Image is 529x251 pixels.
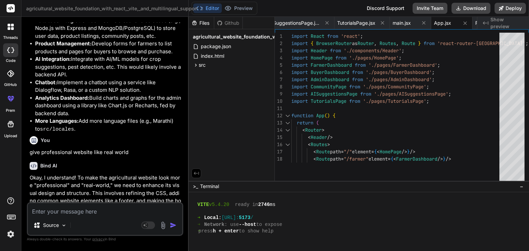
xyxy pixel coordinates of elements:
span: import [291,76,308,83]
button: Preview [222,3,256,13]
span: ; [360,33,363,39]
h6: Bind AI [40,162,57,169]
span: /> [437,156,443,162]
span: ; [402,47,404,54]
span: './pages/CommunityPage' [363,84,426,90]
span: import [291,98,308,104]
span: ; [448,91,451,97]
span: HomePage [311,55,333,61]
p: Source [43,222,59,229]
div: Click to collapse the range. [283,127,292,134]
strong: More Languages: [35,118,79,124]
span: / [250,215,253,221]
span: Route [316,156,330,162]
span: from [330,47,341,54]
span: element [369,156,388,162]
span: } [407,149,410,155]
span: "/" [344,149,352,155]
strong: Product Management: [35,40,92,47]
span: ; [432,69,435,75]
button: − [518,181,525,192]
span: AISuggestionsPage [311,91,357,97]
span: < [308,134,311,140]
strong: Chatbot: [35,79,57,86]
li: Integrate with AI/ML models for crop suggestions, pest detection, etc. This would likely involve ... [35,55,182,79]
span: >_ [193,183,198,190]
label: prem [6,108,15,113]
span: from [352,76,363,83]
span: index.html [200,52,225,60]
div: Github [214,20,242,26]
span: FarmerDashboard [396,156,437,162]
li: Add more language files (e.g., Marathi) to . [35,117,182,133]
span: > [322,127,324,133]
p: give professional website like real world [30,149,182,156]
span: App [316,112,324,119]
span: from [349,98,360,104]
li: Develop forms for farmers to list products and pages for buyers to browse and purchase. [35,40,182,55]
div: Click to collapse the range. [283,119,292,127]
span: press [198,228,213,234]
div: 7 [275,76,282,83]
button: Download [452,3,490,14]
span: import [291,62,308,68]
span: AdminDashboard [311,76,349,83]
span: src [199,62,206,68]
span: "/farmer" [344,156,369,162]
span: ➜ [197,215,198,221]
span: v5.4.20 [209,201,229,208]
span: { [391,156,393,162]
span: function [291,112,313,119]
span: Routes [380,40,396,46]
li: Implement a chatbot using a service like Dialogflow, Rasa, or a custom NLP solution. [35,79,182,94]
span: ms [270,201,276,208]
div: Click to collapse the range. [283,141,292,148]
span: React [311,33,324,39]
span: [URL]: [221,215,239,221]
span: 'react-router-[GEOGRAPHIC_DATA]' [437,40,526,46]
div: Discord Support [363,3,408,14]
div: 4 [275,54,282,62]
span: < [377,149,380,155]
span: < [313,149,316,155]
span: { [374,149,377,155]
span: './pages/BuyerDashboard' [366,69,432,75]
span: < [308,141,311,148]
span: path [330,149,341,155]
span: agricultural_website_foundation_with_react,_vite,_and_multilingual_support [193,33,374,40]
span: './pages/HomePage' [349,55,399,61]
span: 5173 [239,215,251,221]
span: > [327,141,330,148]
span: ( [316,120,319,126]
span: Route [402,40,415,46]
span: from [424,40,435,46]
span: = [371,149,374,155]
strong: Analytics Dashboard: [35,95,89,101]
span: VITE [197,201,209,208]
div: 17 [275,148,282,155]
label: code [6,58,15,64]
span: TutorialsPage [311,98,346,104]
div: 16 [275,141,282,148]
div: 3 [275,47,282,54]
span: from [352,69,363,75]
span: /> [402,149,407,155]
span: agricultural_website_foundation_with_react,_vite,_and_multilingual_support [26,5,204,12]
span: HomePage [380,149,402,155]
span: ready in [235,201,258,208]
code: src/locales [40,127,74,132]
span: /> [327,134,333,140]
span: ) [327,112,330,119]
span: ( [324,112,327,119]
span: from [335,55,346,61]
span: Network [204,221,225,228]
label: threads [3,35,18,41]
span: { [311,40,313,46]
span: main.jsx [393,20,411,26]
div: 13 [275,119,282,127]
span: − [520,183,523,190]
span: ; [426,84,429,90]
span: --host [239,221,256,228]
span: ; [426,98,429,104]
span: Route [316,149,330,155]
